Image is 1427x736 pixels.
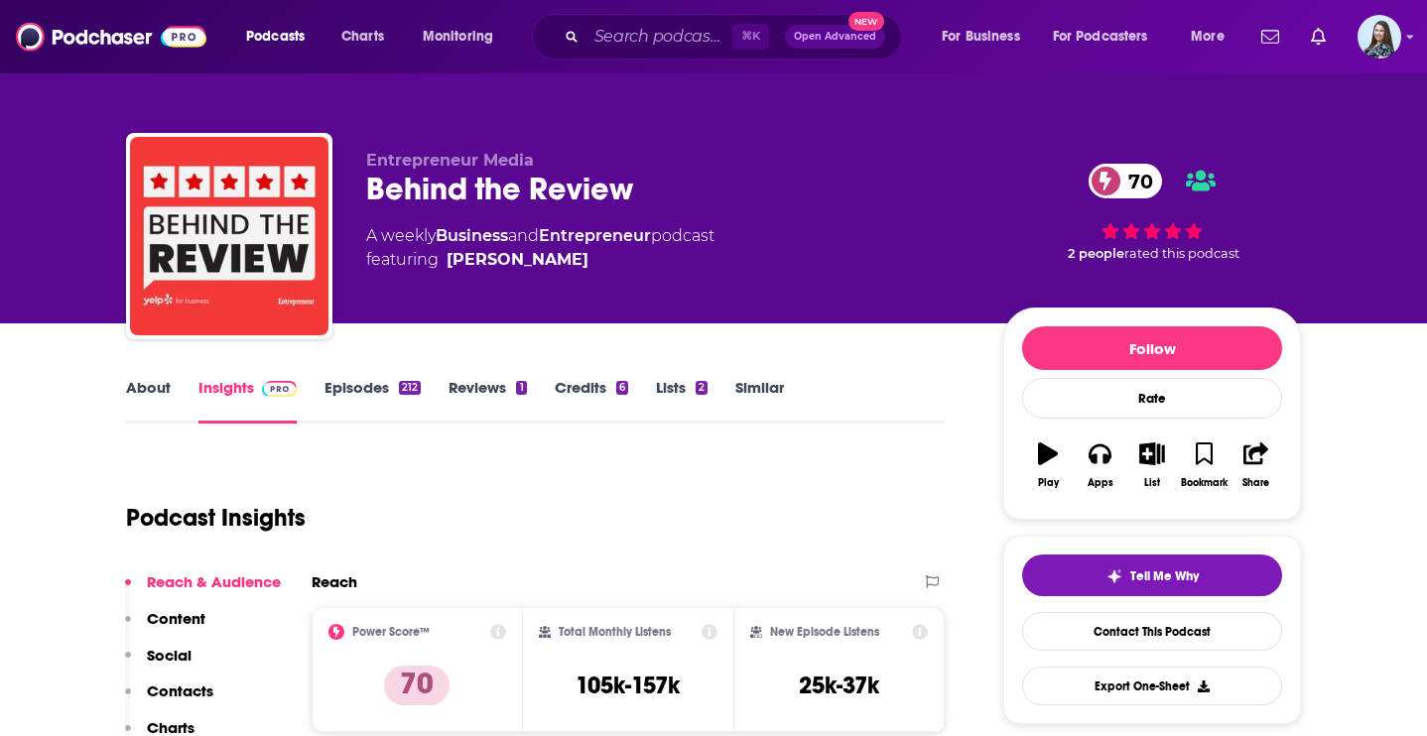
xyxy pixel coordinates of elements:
[1088,477,1113,489] div: Apps
[516,381,526,395] div: 1
[559,625,671,639] h2: Total Monthly Listens
[447,248,588,272] a: Emily Washcovick
[125,646,192,682] button: Social
[130,137,328,335] img: Behind the Review
[794,32,876,42] span: Open Advanced
[409,21,519,53] button: open menu
[198,378,297,424] a: InsightsPodchaser Pro
[735,378,784,424] a: Similar
[312,572,357,591] h2: Reach
[1358,15,1401,59] span: Logged in as brookefortierpr
[125,572,281,609] button: Reach & Audience
[1253,20,1287,54] a: Show notifications dropdown
[576,671,680,700] h3: 105k-157k
[1038,477,1059,489] div: Play
[1177,21,1249,53] button: open menu
[341,23,384,51] span: Charts
[384,666,450,705] p: 70
[262,381,297,397] img: Podchaser Pro
[147,609,205,628] p: Content
[399,381,421,395] div: 212
[1108,164,1163,198] span: 70
[1022,429,1074,501] button: Play
[1303,20,1334,54] a: Show notifications dropdown
[126,378,171,424] a: About
[324,378,421,424] a: Episodes212
[732,24,769,50] span: ⌘ K
[1358,15,1401,59] img: User Profile
[696,381,708,395] div: 2
[1089,164,1163,198] a: 70
[1022,612,1282,651] a: Contact This Podcast
[1040,21,1177,53] button: open menu
[785,25,885,49] button: Open AdvancedNew
[1022,667,1282,705] button: Export One-Sheet
[328,21,396,53] a: Charts
[147,681,213,700] p: Contacts
[1022,554,1282,596] button: tell me why sparkleTell Me Why
[1106,568,1122,584] img: tell me why sparkle
[1130,568,1199,584] span: Tell Me Why
[616,381,628,395] div: 6
[366,224,714,272] div: A weekly podcast
[1022,326,1282,370] button: Follow
[449,378,526,424] a: Reviews1
[1022,378,1282,419] div: Rate
[1242,477,1269,489] div: Share
[352,625,430,639] h2: Power Score™
[366,151,534,170] span: Entrepreneur Media
[16,18,206,56] img: Podchaser - Follow, Share and Rate Podcasts
[147,646,192,665] p: Social
[656,378,708,424] a: Lists2
[147,572,281,591] p: Reach & Audience
[555,378,628,424] a: Credits6
[423,23,493,51] span: Monitoring
[232,21,330,53] button: open menu
[928,21,1045,53] button: open menu
[1231,429,1282,501] button: Share
[1003,151,1301,274] div: 70 2 peoplerated this podcast
[436,226,508,245] a: Business
[1191,23,1225,51] span: More
[1068,246,1124,261] span: 2 people
[1074,429,1125,501] button: Apps
[1181,477,1228,489] div: Bookmark
[799,671,879,700] h3: 25k-37k
[770,625,879,639] h2: New Episode Listens
[551,14,921,60] div: Search podcasts, credits, & more...
[942,23,1020,51] span: For Business
[1053,23,1148,51] span: For Podcasters
[1126,429,1178,501] button: List
[126,503,306,533] h1: Podcast Insights
[1144,477,1160,489] div: List
[125,609,205,646] button: Content
[1178,429,1230,501] button: Bookmark
[586,21,732,53] input: Search podcasts, credits, & more...
[1124,246,1239,261] span: rated this podcast
[539,226,651,245] a: Entrepreneur
[246,23,305,51] span: Podcasts
[1358,15,1401,59] button: Show profile menu
[848,12,884,31] span: New
[125,681,213,718] button: Contacts
[508,226,539,245] span: and
[366,248,714,272] span: featuring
